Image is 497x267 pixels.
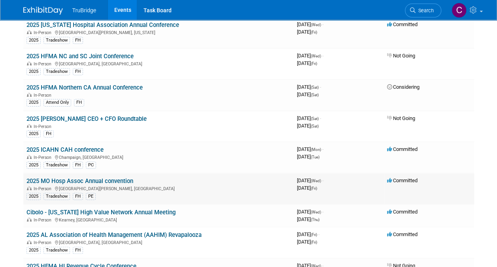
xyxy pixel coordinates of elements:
[297,123,319,129] span: [DATE]
[26,177,133,185] a: 2025 MO Hosp Assoc Annual convention
[311,186,317,191] span: (Fri)
[26,130,41,137] div: 2025
[311,93,319,97] span: (Sat)
[297,29,317,35] span: [DATE]
[73,37,83,44] div: FH
[297,177,323,183] span: [DATE]
[297,115,321,121] span: [DATE]
[311,240,317,244] span: (Fri)
[26,115,147,122] a: 2025 [PERSON_NAME] CEO + CFO Roundtable
[27,217,32,221] img: In-Person Event
[26,154,291,160] div: Champaign, [GEOGRAPHIC_DATA]
[73,162,83,169] div: FH
[311,147,321,152] span: (Mon)
[73,68,83,75] div: FH
[311,61,317,66] span: (Fri)
[26,162,41,169] div: 2025
[297,239,317,245] span: [DATE]
[311,210,321,214] span: (Wed)
[27,186,32,190] img: In-Person Event
[26,60,291,67] div: [GEOGRAPHIC_DATA], [GEOGRAPHIC_DATA]
[26,216,291,223] div: Kearney, [GEOGRAPHIC_DATA]
[452,3,467,18] img: Craig Mills
[27,93,32,97] img: In-Person Event
[297,53,323,59] span: [DATE]
[387,53,415,59] span: Not Going
[311,217,319,222] span: (Thu)
[43,68,70,75] div: Tradeshow
[387,231,418,237] span: Committed
[297,21,323,27] span: [DATE]
[311,54,321,58] span: (Wed)
[322,146,323,152] span: -
[320,84,321,90] span: -
[26,185,291,191] div: [GEOGRAPHIC_DATA][PERSON_NAME], [GEOGRAPHIC_DATA]
[74,99,84,106] div: FH
[86,193,96,200] div: PE
[320,115,321,121] span: -
[318,231,319,237] span: -
[43,247,70,254] div: Tradeshow
[34,93,54,98] span: In-Person
[34,186,54,191] span: In-Person
[322,53,323,59] span: -
[297,60,317,66] span: [DATE]
[43,162,70,169] div: Tradeshow
[387,209,418,215] span: Committed
[297,146,323,152] span: [DATE]
[27,155,32,159] img: In-Person Event
[297,209,323,215] span: [DATE]
[322,177,323,183] span: -
[26,209,176,216] a: Cibolo - [US_STATE] High Value Network Annual Meeting
[26,193,41,200] div: 2025
[405,4,441,17] a: Search
[311,116,319,121] span: (Sat)
[26,99,41,106] div: 2025
[26,68,41,75] div: 2025
[387,115,415,121] span: Not Going
[26,239,291,245] div: [GEOGRAPHIC_DATA], [GEOGRAPHIC_DATA]
[23,7,63,15] img: ExhibitDay
[26,53,134,60] a: 2025 HFMA NC and SC Joint Conference
[297,154,319,160] span: [DATE]
[34,217,54,223] span: In-Person
[73,193,83,200] div: FH
[297,84,321,90] span: [DATE]
[34,240,54,245] span: In-Person
[34,155,54,160] span: In-Person
[387,177,418,183] span: Committed
[34,61,54,67] span: In-Person
[26,29,291,35] div: [GEOGRAPHIC_DATA][PERSON_NAME], [US_STATE]
[27,30,32,34] img: In-Person Event
[297,231,319,237] span: [DATE]
[43,99,71,106] div: Attend Only
[26,247,41,254] div: 2025
[27,124,32,128] img: In-Person Event
[311,30,317,34] span: (Fri)
[43,37,70,44] div: Tradeshow
[311,23,321,27] span: (Wed)
[43,193,70,200] div: Tradeshow
[322,209,323,215] span: -
[322,21,323,27] span: -
[311,85,319,90] span: (Sat)
[43,130,54,137] div: FH
[26,231,202,238] a: 2025 AL Association of Health Management (AAHIM) Revapalooza
[26,37,41,44] div: 2025
[26,21,179,29] a: 2025 [US_STATE] Hospital Association Annual Conference
[387,21,418,27] span: Committed
[416,8,434,13] span: Search
[311,155,319,159] span: (Tue)
[73,247,83,254] div: FH
[27,61,32,65] img: In-Person Event
[297,216,319,222] span: [DATE]
[311,124,319,128] span: (Sat)
[34,124,54,129] span: In-Person
[297,92,319,97] span: [DATE]
[311,233,317,237] span: (Fri)
[26,146,104,153] a: 2025 ICAHN CAH conference
[26,84,143,91] a: 2025 HFMA Northern CA Annual Conference
[72,7,96,13] span: TruBridge
[311,179,321,183] span: (Wed)
[387,84,420,90] span: Considering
